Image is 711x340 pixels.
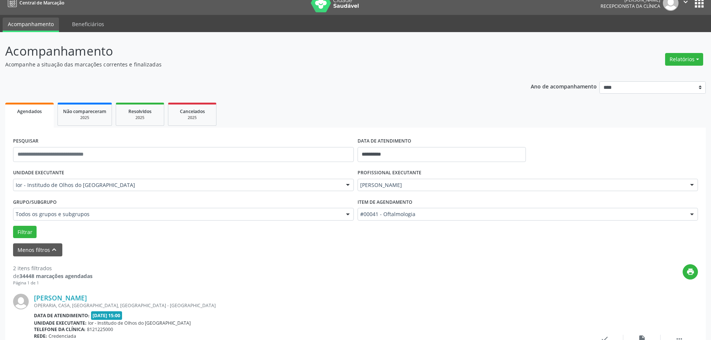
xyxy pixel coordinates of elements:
span: Agendados [17,108,42,115]
label: Grupo/Subgrupo [13,196,57,208]
button: print [683,264,698,280]
span: #00041 - Oftalmologia [360,210,683,218]
p: Ano de acompanhamento [531,81,597,91]
b: Telefone da clínica: [34,326,85,333]
span: Não compareceram [63,108,106,115]
a: [PERSON_NAME] [34,294,87,302]
img: img [13,294,29,309]
span: [PERSON_NAME] [360,181,683,189]
button: Menos filtroskeyboard_arrow_up [13,243,62,256]
b: Rede: [34,333,47,339]
span: Todos os grupos e subgrupos [16,210,339,218]
i: print [686,268,695,276]
label: UNIDADE EXECUTANTE [13,167,64,179]
span: [DATE] 15:00 [91,311,122,320]
div: Página 1 de 1 [13,280,93,286]
label: Item de agendamento [358,196,412,208]
p: Acompanhamento [5,42,496,60]
b: Data de atendimento: [34,312,90,319]
span: Ior - Institudo de Olhos do [GEOGRAPHIC_DATA] [88,320,191,326]
a: Acompanhamento [3,18,59,32]
a: Beneficiários [67,18,109,31]
span: Cancelados [180,108,205,115]
strong: 34448 marcações agendadas [19,272,93,280]
span: Ior - Institudo de Olhos do [GEOGRAPHIC_DATA] [16,181,339,189]
div: 2025 [174,115,211,121]
span: Credenciada [49,333,76,339]
button: Filtrar [13,226,37,238]
p: Acompanhe a situação das marcações correntes e finalizadas [5,60,496,68]
i: keyboard_arrow_up [50,246,58,254]
b: Unidade executante: [34,320,87,326]
div: 2025 [121,115,159,121]
label: DATA DE ATENDIMENTO [358,135,411,147]
div: 2025 [63,115,106,121]
button: Relatórios [665,53,703,66]
label: PESQUISAR [13,135,38,147]
div: OPERARIA, CASA, [GEOGRAPHIC_DATA], [GEOGRAPHIC_DATA] - [GEOGRAPHIC_DATA] [34,302,586,309]
span: Recepcionista da clínica [601,3,660,9]
span: Resolvidos [128,108,152,115]
span: 8121225000 [87,326,113,333]
div: 2 itens filtrados [13,264,93,272]
label: PROFISSIONAL EXECUTANTE [358,167,421,179]
div: de [13,272,93,280]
